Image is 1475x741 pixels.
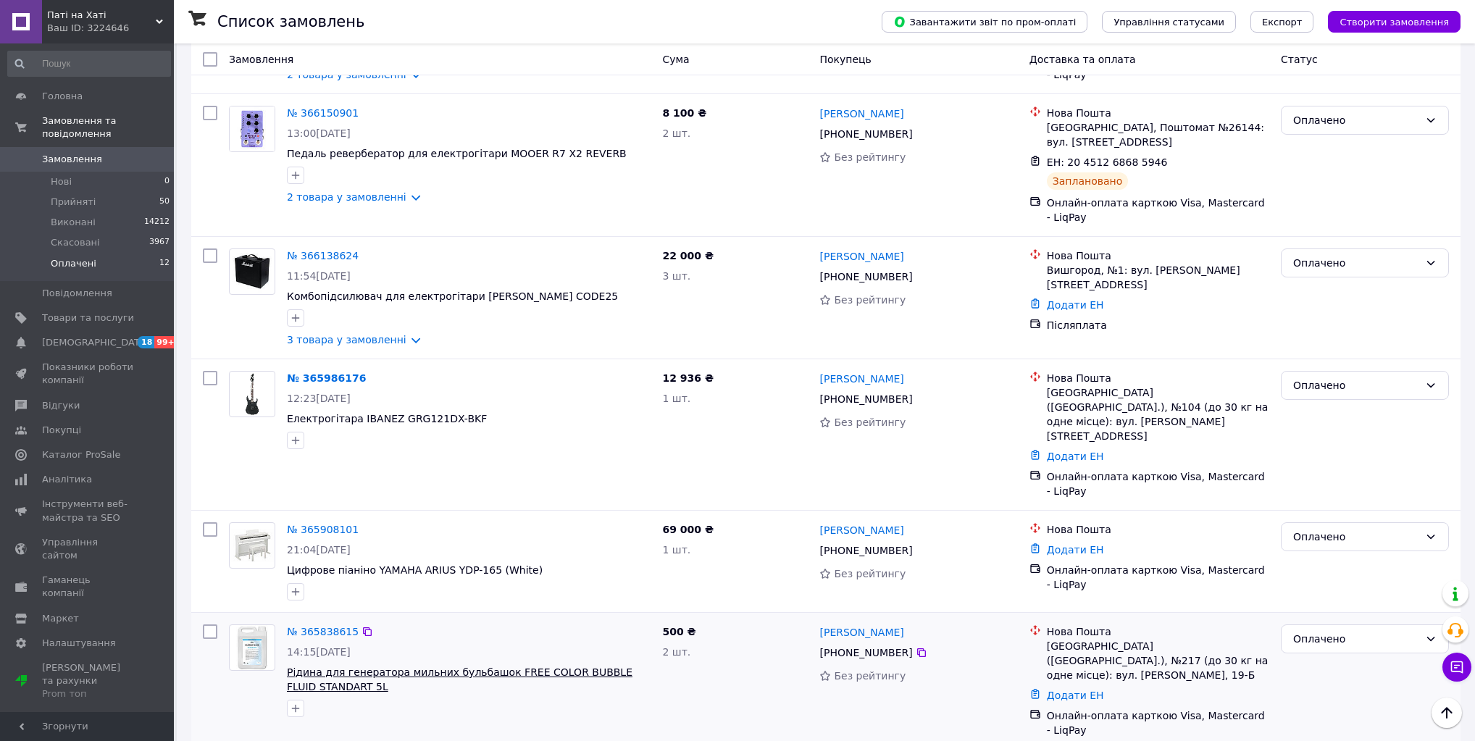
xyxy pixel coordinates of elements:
[1293,377,1419,393] div: Оплачено
[1047,385,1269,443] div: [GEOGRAPHIC_DATA] ([GEOGRAPHIC_DATA].), №104 (до 30 кг на одне місце): вул. [PERSON_NAME][STREET_...
[233,249,272,294] img: Фото товару
[229,54,293,65] span: Замовлення
[1047,690,1104,701] a: Додати ЕН
[1293,112,1419,128] div: Оплачено
[42,311,134,325] span: Товари та послуги
[42,287,112,300] span: Повідомлення
[42,336,149,349] span: [DEMOGRAPHIC_DATA]
[662,393,690,404] span: 1 шт.
[287,127,351,139] span: 13:00[DATE]
[229,522,275,569] a: Фото товару
[1047,106,1269,120] div: Нова Пошта
[287,524,359,535] a: № 365908101
[7,51,171,77] input: Пошук
[662,54,689,65] span: Cума
[230,106,275,151] img: Фото товару
[159,196,170,209] span: 50
[47,9,156,22] span: Паті на Хаті
[662,524,714,535] span: 69 000 ₴
[1047,196,1269,225] div: Онлайн-оплата карткою Visa, Mastercard - LiqPay
[1047,263,1269,292] div: Вишгород, №1: вул. [PERSON_NAME][STREET_ADDRESS]
[819,647,912,658] span: [PHONE_NUMBER]
[819,271,912,282] span: [PHONE_NUMBER]
[1047,469,1269,498] div: Онлайн-оплата карткою Visa, Mastercard - LiqPay
[819,128,912,140] span: [PHONE_NUMBER]
[1281,54,1318,65] span: Статус
[47,22,174,35] div: Ваш ID: 3224646
[287,290,618,302] a: Комбопідсилювач для електрогітари [PERSON_NAME] CODE25
[42,574,134,600] span: Гаманець компанії
[819,393,912,405] span: [PHONE_NUMBER]
[149,236,170,249] span: 3967
[42,687,134,700] div: Prom топ
[662,270,690,282] span: 3 шт.
[1047,639,1269,682] div: [GEOGRAPHIC_DATA] ([GEOGRAPHIC_DATA].), №217 (до 30 кг на одне місце): вул. [PERSON_NAME], 19-Б
[164,175,170,188] span: 0
[42,424,81,437] span: Покупці
[819,625,903,640] a: [PERSON_NAME]
[662,372,714,384] span: 12 936 ₴
[287,191,406,203] a: 2 товара у замовленні
[834,416,906,428] span: Без рейтингу
[1047,120,1269,149] div: [GEOGRAPHIC_DATA], Поштомат №26144: вул. [STREET_ADDRESS]
[819,545,912,556] span: [PHONE_NUMBER]
[834,670,906,682] span: Без рейтингу
[1432,698,1462,728] button: Наверх
[287,334,406,346] a: 3 товара у замовленні
[1047,248,1269,263] div: Нова Пошта
[229,106,275,152] a: Фото товару
[662,646,690,658] span: 2 шт.
[245,372,260,416] img: Фото товару
[42,661,134,701] span: [PERSON_NAME] та рахунки
[1340,17,1449,28] span: Створити замовлення
[42,448,120,461] span: Каталог ProSale
[51,175,72,188] span: Нові
[1047,172,1129,190] div: Заплановано
[42,536,134,562] span: Управління сайтом
[1047,708,1269,737] div: Онлайн-оплата карткою Visa, Mastercard - LiqPay
[1047,563,1269,592] div: Онлайн-оплата карткою Visa, Mastercard - LiqPay
[51,196,96,209] span: Прийняті
[662,107,706,119] span: 8 100 ₴
[51,216,96,229] span: Виконані
[287,270,351,282] span: 11:54[DATE]
[287,564,543,576] a: Цифрове піаніно YAMAHA ARIUS YDP-165 (White)
[1029,54,1136,65] span: Доставка та оплата
[819,523,903,537] a: [PERSON_NAME]
[42,498,134,524] span: Інструменти веб-майстра та SEO
[662,127,690,139] span: 2 шт.
[42,361,134,387] span: Показники роботи компанії
[834,294,906,306] span: Без рейтингу
[144,216,170,229] span: 14212
[1250,11,1314,33] button: Експорт
[819,249,903,264] a: [PERSON_NAME]
[138,336,154,348] span: 18
[1047,318,1269,332] div: Післяплата
[1047,522,1269,537] div: Нова Пошта
[287,393,351,404] span: 12:23[DATE]
[229,624,275,671] a: Фото товару
[287,626,359,637] a: № 365838615
[1047,624,1269,639] div: Нова Пошта
[154,336,178,348] span: 99+
[287,250,359,261] a: № 366138624
[287,413,487,424] a: Електрогітара IBANEZ GRG121DX-BKF
[1262,17,1303,28] span: Експорт
[1047,451,1104,462] a: Додати ЕН
[287,666,632,692] a: Рідина для генератора мильних бульбашок FREE COLOR BUBBLE FLUID STANDART 5L
[893,15,1076,28] span: Завантажити звіт по пром-оплаті
[1293,631,1419,647] div: Оплачено
[51,236,100,249] span: Скасовані
[1047,371,1269,385] div: Нова Пошта
[834,151,906,163] span: Без рейтингу
[819,54,871,65] span: Покупець
[1047,544,1104,556] a: Додати ЕН
[662,250,714,261] span: 22 000 ₴
[287,372,366,384] a: № 365986176
[42,114,174,141] span: Замовлення та повідомлення
[42,637,116,650] span: Налаштування
[287,646,351,658] span: 14:15[DATE]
